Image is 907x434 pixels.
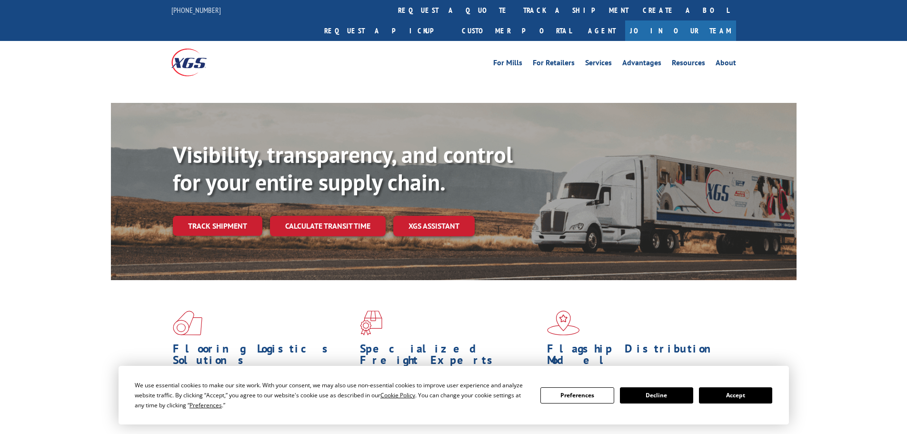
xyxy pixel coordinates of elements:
[171,5,221,15] a: [PHONE_NUMBER]
[578,20,625,41] a: Agent
[173,216,262,236] a: Track shipment
[622,59,661,70] a: Advantages
[173,343,353,371] h1: Flooring Logistics Solutions
[380,391,415,399] span: Cookie Policy
[173,140,513,197] b: Visibility, transparency, and control for your entire supply chain.
[360,311,382,335] img: xgs-icon-focused-on-flooring-red
[119,366,789,424] div: Cookie Consent Prompt
[455,20,578,41] a: Customer Portal
[189,401,222,409] span: Preferences
[173,311,202,335] img: xgs-icon-total-supply-chain-intelligence-red
[625,20,736,41] a: Join Our Team
[540,387,614,404] button: Preferences
[393,216,475,236] a: XGS ASSISTANT
[317,20,455,41] a: Request a pickup
[585,59,612,70] a: Services
[699,387,772,404] button: Accept
[270,216,386,236] a: Calculate transit time
[135,380,529,410] div: We use essential cookies to make our site work. With your consent, we may also use non-essential ...
[547,311,580,335] img: xgs-icon-flagship-distribution-model-red
[716,59,736,70] a: About
[672,59,705,70] a: Resources
[533,59,575,70] a: For Retailers
[547,343,727,371] h1: Flagship Distribution Model
[493,59,522,70] a: For Mills
[620,387,693,404] button: Decline
[360,343,540,371] h1: Specialized Freight Experts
